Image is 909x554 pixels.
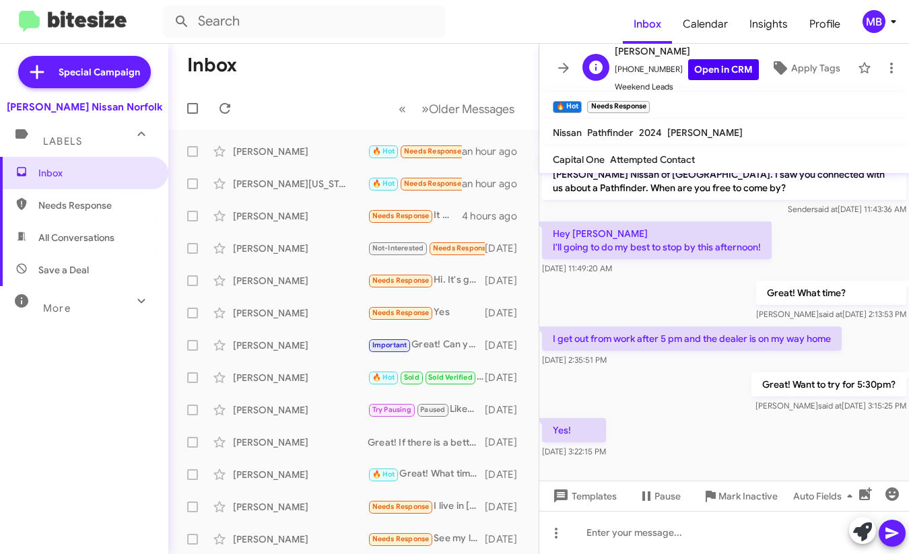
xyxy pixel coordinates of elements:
[615,80,759,94] span: Weekend Leads
[233,274,368,287] div: [PERSON_NAME]
[819,309,842,319] span: said at
[233,468,368,481] div: [PERSON_NAME]
[404,147,461,155] span: Needs Response
[233,177,368,191] div: [PERSON_NAME][US_STATE]
[372,211,430,220] span: Needs Response
[759,56,851,80] button: Apply Tags
[368,305,485,320] div: Yes
[420,405,445,414] span: Paused
[43,135,82,147] span: Labels
[692,484,788,508] button: Mark Inactive
[368,240,485,256] div: Been thinking about it but I don't have any money to put down and I've been working on my credit ...
[672,5,739,44] span: Calendar
[433,244,490,252] span: Needs Response
[462,177,528,191] div: an hour ago
[791,56,840,80] span: Apply Tags
[59,65,140,79] span: Special Campaign
[368,466,485,482] div: Great! What time [DATE]?
[542,149,906,200] p: Hi [PERSON_NAME] this is [PERSON_NAME], General Manager at [PERSON_NAME] Nissan of [GEOGRAPHIC_DA...
[372,502,430,511] span: Needs Response
[553,153,605,166] span: Capital One
[372,534,430,543] span: Needs Response
[485,339,528,352] div: [DATE]
[639,127,662,139] span: 2024
[368,208,462,223] div: It was about a rental
[542,326,842,351] p: I get out from work after 5 pm and the dealer is on my way home
[654,484,681,508] span: Pause
[542,418,606,442] p: Yes!
[38,263,89,277] span: Save a Deal
[368,436,485,449] div: Great! If there is a better time for [DATE] let me know.
[404,373,419,382] span: Sold
[233,371,368,384] div: [PERSON_NAME]
[615,43,759,59] span: [PERSON_NAME]
[718,484,778,508] span: Mark Inactive
[863,10,885,33] div: MB
[38,166,153,180] span: Inbox
[587,101,649,113] small: Needs Response
[233,403,368,417] div: [PERSON_NAME]
[756,281,906,305] p: Great! What time?
[485,500,528,514] div: [DATE]
[818,401,842,411] span: said at
[623,5,672,44] span: Inbox
[485,242,528,255] div: [DATE]
[485,274,528,287] div: [DATE]
[368,370,485,385] div: Of course! I will have my team send you a confirmation here shortly!
[739,5,799,44] span: Insights
[539,484,628,508] button: Templates
[553,101,582,113] small: 🔥 Hot
[667,127,743,139] span: [PERSON_NAME]
[233,306,368,320] div: [PERSON_NAME]
[368,499,485,514] div: I live in [GEOGRAPHIC_DATA], and I think my family made the executive decision to get a hybrid hi...
[233,339,368,352] div: [PERSON_NAME]
[422,100,429,117] span: »
[399,100,406,117] span: «
[485,436,528,449] div: [DATE]
[372,341,407,349] span: Important
[372,405,411,414] span: Try Pausing
[542,221,772,259] p: Hey [PERSON_NAME] I'll going to do my best to stop by this afternoon!
[233,145,368,158] div: [PERSON_NAME]
[368,402,485,417] div: Liked “I am sorry to hear that! I hope everything is going well and let us know when you are read...
[368,273,485,288] div: Hi. It's gonzo.
[485,371,528,384] div: [DATE]
[462,209,528,223] div: 4 hours ago
[814,204,838,214] span: said at
[372,147,395,155] span: 🔥 Hot
[610,153,695,166] span: Attempted Contact
[799,5,851,44] a: Profile
[542,355,607,365] span: [DATE] 2:35:51 PM
[413,95,523,123] button: Next
[368,531,485,547] div: See my last text
[233,209,368,223] div: [PERSON_NAME]
[615,59,759,80] span: [PHONE_NUMBER]
[391,95,523,123] nav: Page navigation example
[755,401,906,411] span: [PERSON_NAME] [DATE] 3:15:25 PM
[372,373,395,382] span: 🔥 Hot
[485,468,528,481] div: [DATE]
[550,484,617,508] span: Templates
[372,276,430,285] span: Needs Response
[38,199,153,212] span: Needs Response
[751,372,906,396] p: Great! Want to try for 5:30pm?
[233,500,368,514] div: [PERSON_NAME]
[485,306,528,320] div: [DATE]
[43,302,71,314] span: More
[429,102,514,116] span: Older Messages
[372,244,424,252] span: Not-Interested
[372,470,395,479] span: 🔥 Hot
[38,231,114,244] span: All Conversations
[587,127,634,139] span: Pathfinder
[428,373,473,382] span: Sold Verified
[462,145,528,158] div: an hour ago
[7,100,162,114] div: [PERSON_NAME] Nissan Norfolk
[368,176,462,191] div: I can bring it [DATE].
[628,484,692,508] button: Pause
[553,127,582,139] span: Nissan
[233,532,368,546] div: [PERSON_NAME]
[372,308,430,317] span: Needs Response
[851,10,894,33] button: MB
[688,59,759,80] a: Open in CRM
[542,446,606,456] span: [DATE] 3:22:15 PM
